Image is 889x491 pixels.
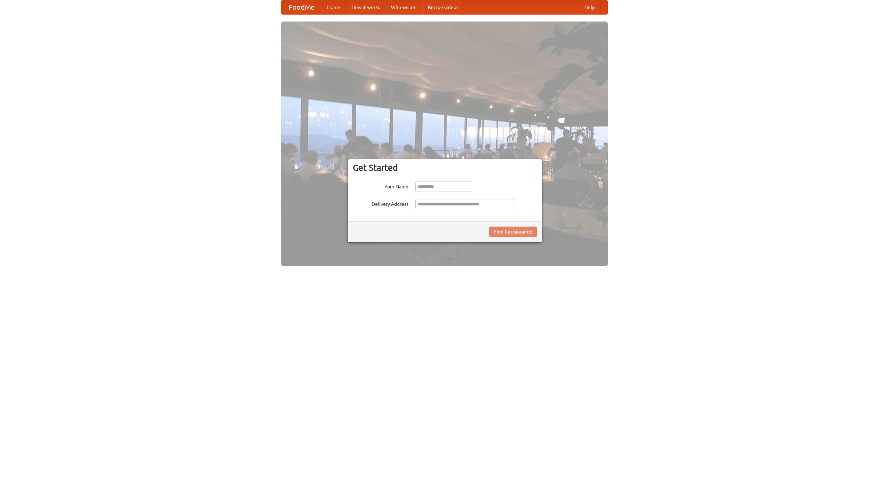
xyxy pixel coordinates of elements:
a: Help [579,0,600,14]
h3: Get Started [353,162,537,173]
a: Who we are [385,0,422,14]
a: Home [322,0,346,14]
label: Your Name [353,181,408,190]
label: Delivery Address [353,199,408,208]
button: Find Restaurants! [489,227,537,237]
a: FoodMe [282,0,322,14]
a: How it works [346,0,385,14]
a: Recipe videos [422,0,464,14]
